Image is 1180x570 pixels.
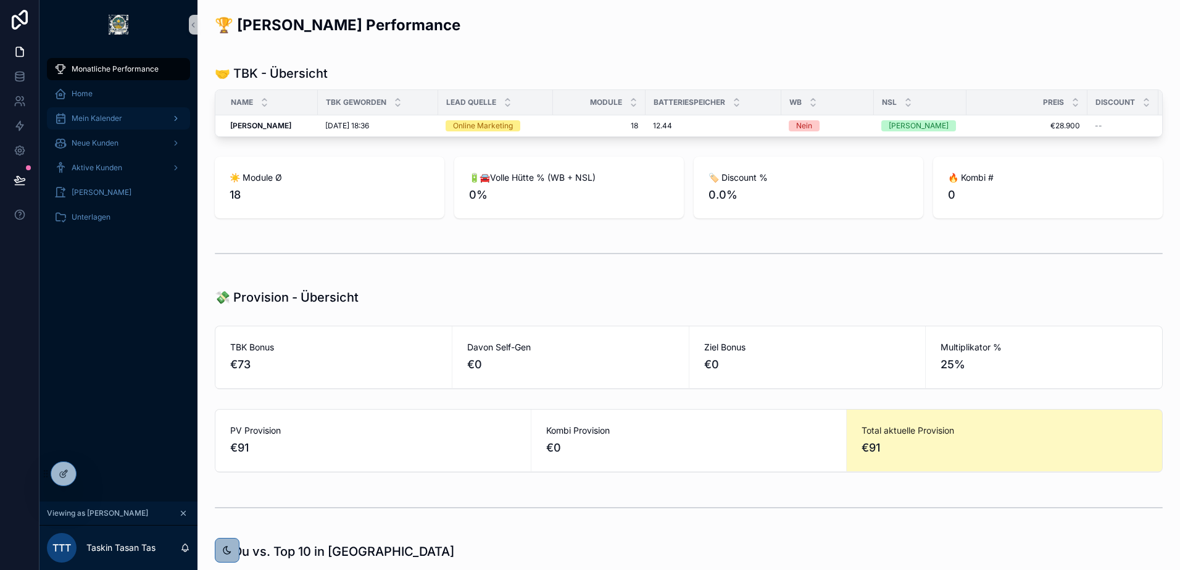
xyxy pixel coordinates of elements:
span: Kombi Provision [546,424,832,437]
a: Home [47,83,190,105]
span: 18 [560,121,638,131]
span: WB [789,97,802,107]
span: Module [590,97,622,107]
span: 18 [230,186,430,204]
span: €91 [862,439,1147,456]
span: Name [231,97,253,107]
span: 🔥 Kombi # [948,171,1148,184]
span: €73 [230,356,437,373]
span: 0.0% [708,186,908,204]
a: Unterlagen [47,206,190,228]
div: Online Marketing [453,120,513,131]
h1: 💸 Provision - Übersicht [215,289,359,306]
p: Taskin Tasan Tas [86,542,156,554]
span: Monatliche Performance [72,64,159,74]
img: App logo [109,15,128,35]
span: Multiplikator % [941,341,1147,353]
span: €91 [230,439,516,456]
span: PV Provision [230,424,516,437]
h1: 🤝 TBK - Übersicht [215,65,328,82]
span: Aktive Kunden [72,163,122,173]
span: Viewing as [PERSON_NAME] [47,508,148,518]
a: Monatliche Performance [47,58,190,80]
span: -- [1095,121,1102,131]
a: Neue Kunden [47,132,190,154]
span: [DATE] 18:36 [325,121,369,131]
span: Davon Self-Gen [467,341,674,353]
span: [PERSON_NAME] [72,188,131,197]
strong: [PERSON_NAME] [230,121,291,130]
span: €28.900 [974,121,1080,131]
span: ☀️ Module Ø [230,171,430,184]
div: scrollable content [39,49,197,244]
span: Mein Kalender [72,114,122,123]
span: TBK Bonus [230,341,437,353]
h2: 🏆 [PERSON_NAME] Performance [215,15,460,35]
span: 25% [941,356,1147,373]
span: 12.44 [653,121,672,131]
span: 🏷️ Discount % [708,171,908,184]
span: Discount [1095,97,1135,107]
span: €0 [704,356,911,373]
div: Nein [796,120,812,131]
span: 🔋🚘Volle Hütte % (WB + NSL) [469,171,669,184]
a: [PERSON_NAME] [47,181,190,204]
span: TTT [52,540,71,555]
span: Lead Quelle [446,97,496,107]
span: TBK geworden [326,97,386,107]
span: Unterlagen [72,212,110,222]
div: [PERSON_NAME] [889,120,949,131]
a: Aktive Kunden [47,157,190,179]
span: Home [72,89,93,99]
span: Total aktuelle Provision [862,424,1147,437]
span: Neue Kunden [72,138,118,148]
span: Batteriespeicher [654,97,725,107]
span: €0 [546,439,832,456]
h1: 🏅 Du vs. Top 10 in [GEOGRAPHIC_DATA] [215,543,454,560]
a: Mein Kalender [47,107,190,130]
span: NSL [882,97,897,107]
span: 0 [948,186,1148,204]
span: Preis [1043,97,1064,107]
span: Ziel Bonus [704,341,911,353]
span: €0 [467,356,674,373]
span: 0% [469,186,669,204]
